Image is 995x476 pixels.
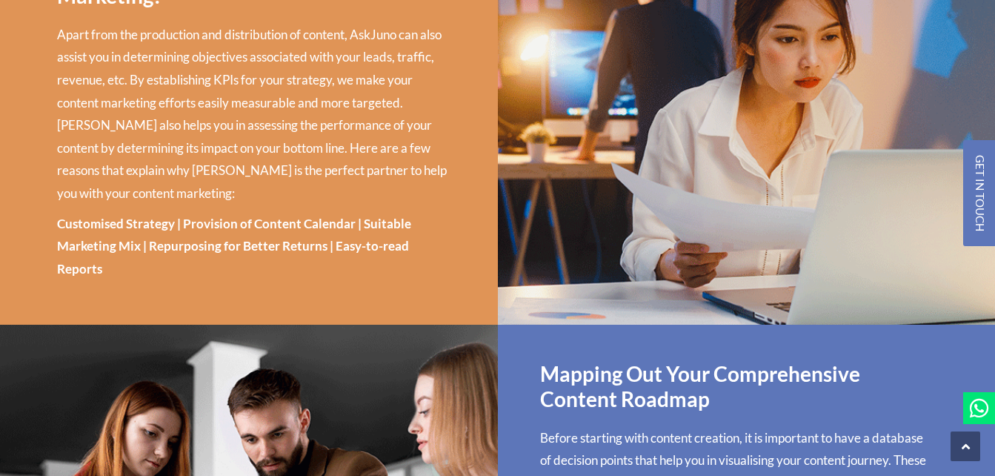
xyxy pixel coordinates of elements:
[540,362,935,411] h2: Mapping Out Your Comprehensive Content Roadmap
[974,155,985,231] span: GET IN TOUCH
[57,27,447,201] span: Apart from the production and distribution of content, AskJuno can also assist you in determining...
[951,432,980,461] a: Scroll to the top of the page
[57,216,411,277] strong: Customised Strategy | Provision of Content Calendar | Suitable Marketing Mix | Repurposing for Be...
